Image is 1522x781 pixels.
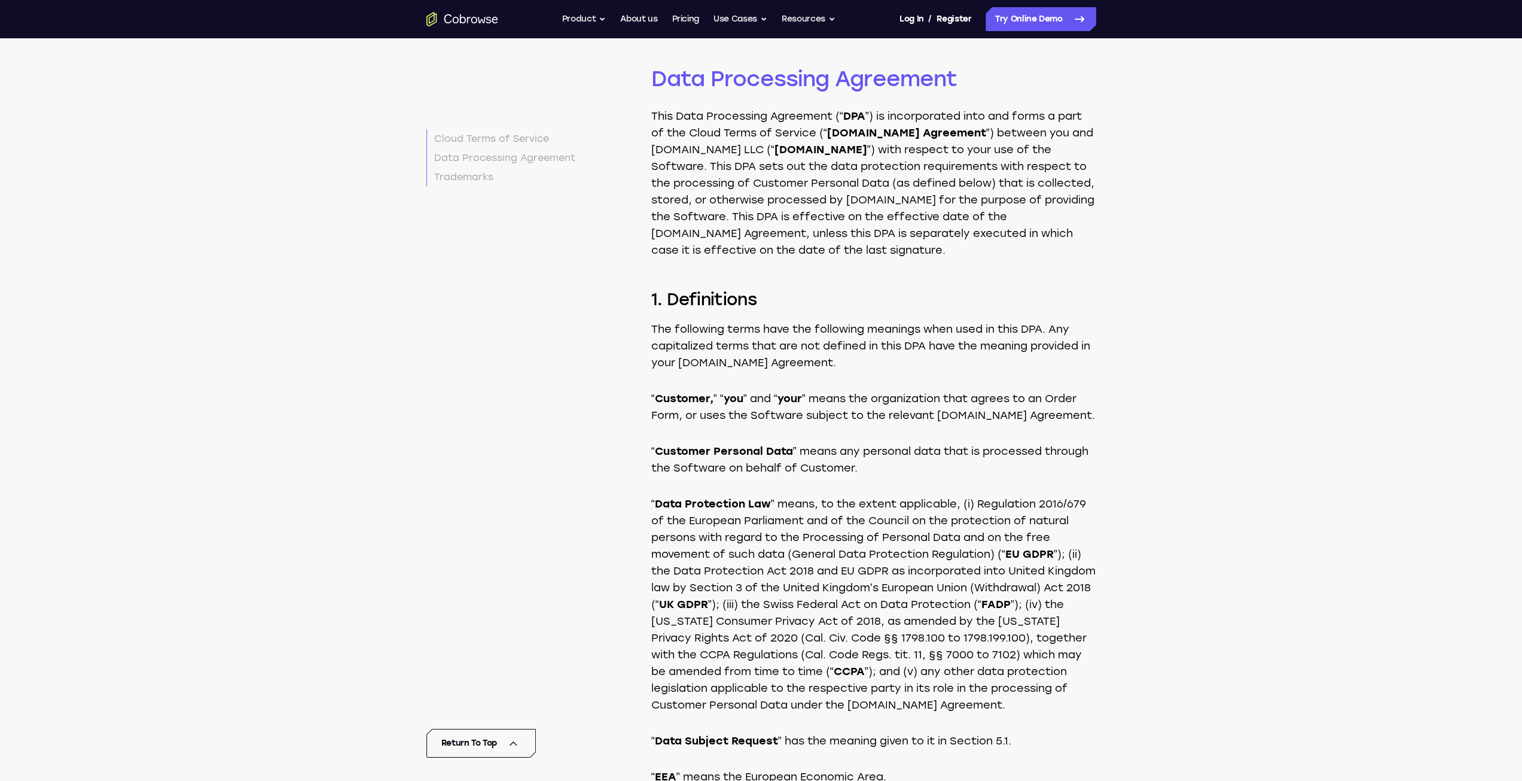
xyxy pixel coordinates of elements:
strong: Data Protection Law [655,497,771,510]
strong: Data Subject Request [655,734,778,747]
strong: [DOMAIN_NAME] [774,143,867,156]
span: / [928,12,932,26]
strong: DPA [843,110,865,123]
a: About us [620,7,657,31]
a: Data Processing Agreement [426,148,594,168]
a: Go to the home page [426,12,498,26]
strong: EU GDPR [1005,548,1054,561]
a: Register [937,7,971,31]
a: Pricing [672,7,699,31]
p: “ ” means any personal data that is processed through the Software on behalf of Customer. [651,443,1096,476]
strong: [DOMAIN_NAME] Agreement [827,126,986,139]
strong: FADP [981,598,1011,611]
p: “ ” has the meaning given to it in Section 5.1. [651,733,1096,749]
strong: Customer Personal Data [655,445,793,458]
strong: your [777,392,802,405]
p: The following terms have the following meanings when used in this DPA. Any capitalized terms that... [651,321,1096,371]
button: Use Cases [713,7,767,31]
button: Product [562,7,606,31]
strong: Customer, [655,392,713,405]
strong: you [724,392,743,405]
p: “ ” “ ” and “ ” means the organization that agrees to an Order Form, or uses the Software subject... [651,390,1096,424]
strong: UK GDPR [659,598,708,611]
button: Resources [782,7,835,31]
a: Log In [899,7,923,31]
p: This Data Processing Agreement (“ ”) is incorporated into and forms a part of the Cloud Terms of ... [651,108,1096,259]
button: Return To Top [426,729,536,758]
strong: CCPA [834,665,865,678]
h3: 1. Definitions [651,287,1096,311]
a: Cloud Terms of Service [426,129,594,148]
p: “ ” means, to the extent applicable, (i) Regulation 2016/679 of the European Parliament and of th... [651,496,1096,713]
a: Try Online Demo [986,7,1096,31]
a: Trademarks [426,168,594,187]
